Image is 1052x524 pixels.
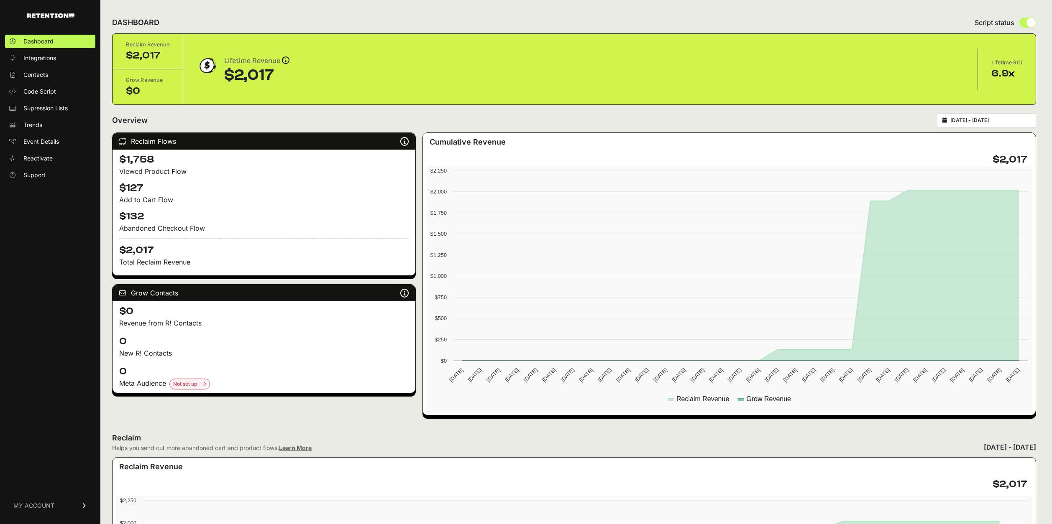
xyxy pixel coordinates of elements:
span: Trends [23,121,42,129]
h4: $2,017 [993,478,1027,491]
text: [DATE] [448,367,464,383]
a: Learn More [279,444,312,451]
text: [DATE] [466,367,483,383]
text: [DATE] [856,367,872,383]
span: Code Script [23,87,56,96]
h3: Cumulative Revenue [430,136,506,148]
p: Revenue from R! Contacts [119,318,409,328]
text: [DATE] [671,367,687,383]
text: [DATE] [633,367,650,383]
h4: $132 [119,210,409,223]
a: Reactivate [5,152,95,165]
a: Code Script [5,85,95,98]
h4: $127 [119,181,409,195]
text: $1,500 [430,231,447,237]
text: [DATE] [1004,367,1021,383]
div: Meta Audience [119,378,409,389]
div: $2,017 [126,49,169,62]
div: Grow Revenue [126,76,169,84]
span: MY ACCOUNT [13,501,54,510]
a: Supression Lists [5,102,95,115]
div: [DATE] - [DATE] [984,442,1036,452]
h4: $1,758 [119,153,409,166]
div: Reclaim Flows [113,133,415,150]
a: Contacts [5,68,95,81]
text: [DATE] [522,367,538,383]
h2: Overview [112,114,148,126]
text: $750 [435,294,446,300]
h4: 0 [119,365,409,378]
text: [DATE] [652,367,668,383]
div: Abandoned Checkout Flow [119,223,409,233]
p: Total Reclaim Revenue [119,257,409,267]
a: Event Details [5,135,95,148]
text: [DATE] [893,367,909,383]
div: 6.9x [991,67,1022,80]
text: [DATE] [559,367,576,383]
span: Supression Lists [23,104,68,112]
text: [DATE] [596,367,613,383]
text: [DATE] [949,367,965,383]
span: Contacts [23,71,48,79]
text: [DATE] [968,367,984,383]
span: Support [23,171,46,179]
span: Script status [975,18,1014,28]
text: $2,250 [430,168,447,174]
text: [DATE] [578,367,594,383]
text: [DATE] [763,367,780,383]
img: Retention.com [27,13,74,18]
text: $250 [435,336,446,343]
text: [DATE] [726,367,742,383]
text: $2,250 [120,497,136,504]
div: Viewed Product Flow [119,166,409,176]
img: dollar-coin-05c43ed7efb7bc0c12610022525b4bbbb207c7efeef5aecc26f025e68dcafac9.png [197,55,218,76]
div: $0 [126,84,169,98]
h4: $0 [119,305,409,318]
text: [DATE] [615,367,631,383]
h4: $2,017 [993,153,1027,166]
a: MY ACCOUNT [5,493,95,518]
text: [DATE] [930,367,947,383]
text: Grow Revenue [746,395,791,402]
a: Integrations [5,51,95,65]
h2: DASHBOARD [112,17,159,28]
h4: $2,017 [119,238,409,257]
text: $1,250 [430,252,447,258]
span: Dashboard [23,37,54,46]
div: Lifetime Revenue [224,55,289,67]
span: Integrations [23,54,56,62]
text: [DATE] [800,367,817,383]
text: Reclaim Revenue [676,395,729,402]
text: [DATE] [745,367,761,383]
text: $500 [435,315,446,321]
div: Lifetime ROI [991,59,1022,67]
text: [DATE] [912,367,928,383]
text: [DATE] [875,367,891,383]
text: $2,000 [430,188,447,195]
span: Event Details [23,137,59,146]
div: Add to Cart Flow [119,195,409,205]
text: [DATE] [986,367,1002,383]
text: [DATE] [485,367,501,383]
text: [DATE] [782,367,798,383]
text: [DATE] [837,367,854,383]
h4: 0 [119,335,409,348]
a: Trends [5,118,95,132]
text: $0 [440,358,446,364]
h2: Reclaim [112,432,312,444]
text: [DATE] [689,367,705,383]
h3: Reclaim Revenue [119,461,183,473]
text: [DATE] [540,367,557,383]
text: [DATE] [708,367,724,383]
div: Reclaim Revenue [126,41,169,49]
div: Grow Contacts [113,285,415,301]
span: Reactivate [23,154,53,163]
text: $1,000 [430,273,447,279]
text: $1,750 [430,210,447,216]
text: [DATE] [504,367,520,383]
a: Support [5,168,95,182]
a: Dashboard [5,35,95,48]
p: New R! Contacts [119,348,409,358]
div: $2,017 [224,67,289,84]
div: Helps you send out more abandoned cart and product flows. [112,444,312,452]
